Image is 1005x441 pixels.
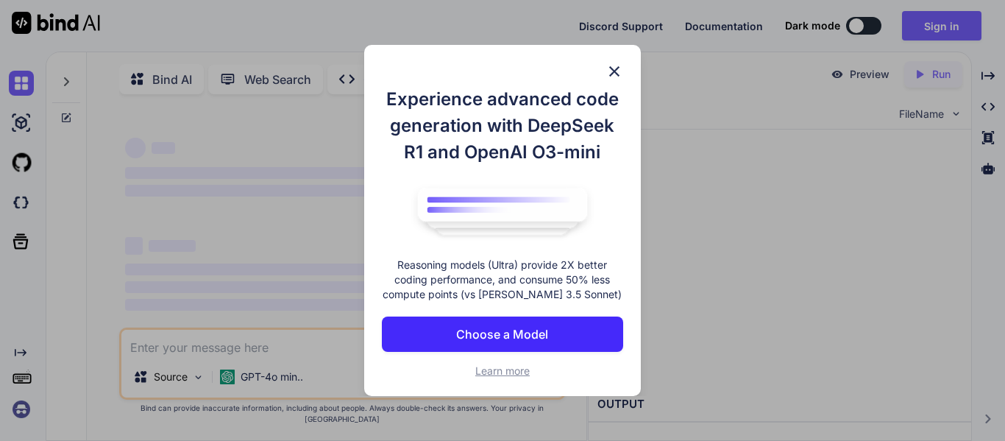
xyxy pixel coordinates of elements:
[382,86,623,166] h1: Experience advanced code generation with DeepSeek R1 and OpenAI O3-mini
[475,364,530,377] span: Learn more
[606,63,623,80] img: close
[407,180,598,244] img: bind logo
[382,317,623,352] button: Choose a Model
[456,325,548,343] p: Choose a Model
[382,258,623,302] p: Reasoning models (Ultra) provide 2X better coding performance, and consume 50% less compute point...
